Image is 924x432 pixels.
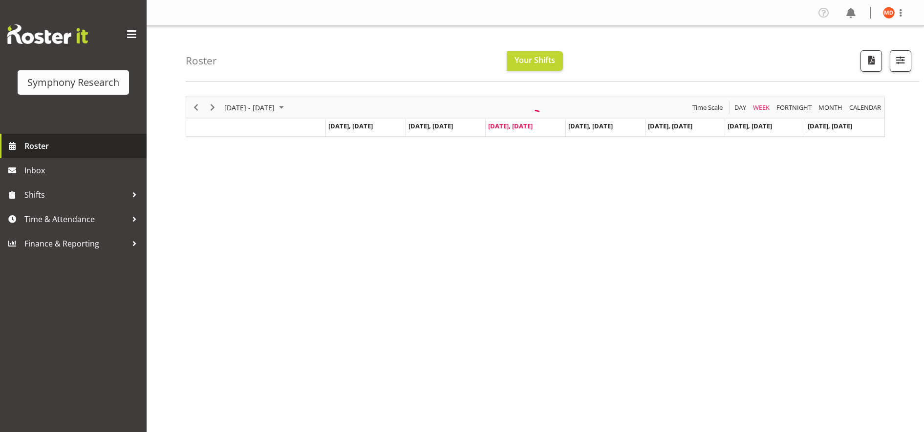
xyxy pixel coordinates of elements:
[24,236,127,251] span: Finance & Reporting
[890,50,911,72] button: Filter Shifts
[24,139,142,153] span: Roster
[515,55,555,65] span: Your Shifts
[24,187,127,202] span: Shifts
[7,24,88,44] img: Rosterit website logo
[860,50,882,72] button: Download a PDF of the roster according to the set date range.
[24,212,127,226] span: Time & Attendance
[27,75,119,90] div: Symphony Research
[24,163,142,178] span: Inbox
[186,55,217,66] h4: Roster
[186,97,885,137] div: Timeline Week of October 1, 2025
[883,7,895,19] img: maria-de-guzman11892.jpg
[507,51,563,71] button: Your Shifts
